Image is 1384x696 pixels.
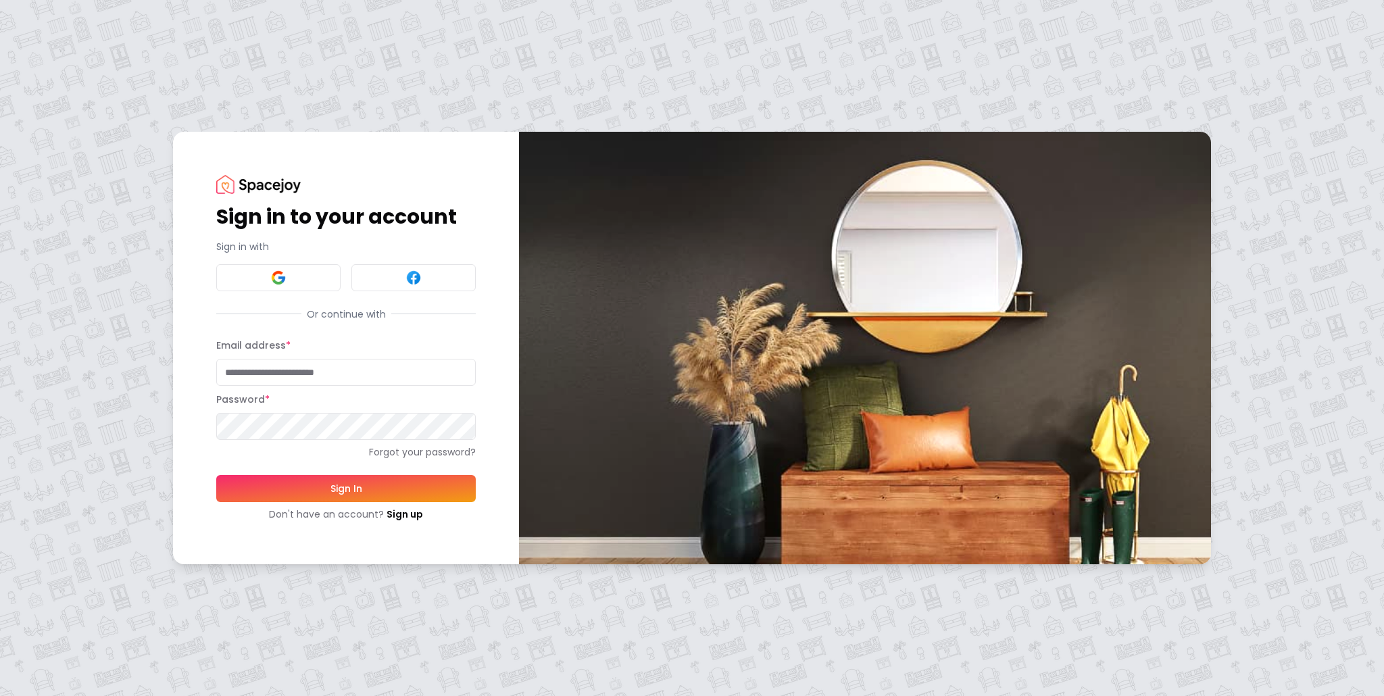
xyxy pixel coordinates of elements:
img: banner [519,132,1211,564]
span: Or continue with [301,307,391,321]
img: Google signin [270,270,287,286]
a: Sign up [387,507,423,521]
button: Sign In [216,475,476,502]
a: Forgot your password? [216,445,476,459]
img: Spacejoy Logo [216,175,301,193]
h1: Sign in to your account [216,205,476,229]
label: Email address [216,339,291,352]
label: Password [216,393,270,406]
div: Don't have an account? [216,507,476,521]
img: Facebook signin [405,270,422,286]
p: Sign in with [216,240,476,253]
